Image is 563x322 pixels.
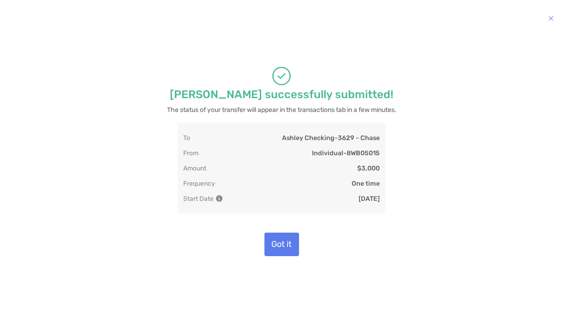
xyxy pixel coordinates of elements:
[183,134,190,142] p: To
[170,89,393,100] p: [PERSON_NAME] successfully submitted!
[352,180,380,187] p: One time
[264,233,299,256] button: Got it
[312,149,380,157] p: Individual - 8WB05015
[183,195,222,203] p: Start Date
[183,164,206,172] p: Amount
[183,180,215,187] p: Frequency
[183,149,198,157] p: From
[167,104,396,116] p: The status of your transfer will appear in the transactions tab in a few minutes.
[282,134,380,142] p: Ashley Checking - 3629 - Chase
[357,164,380,172] p: $3,000
[359,195,380,203] p: [DATE]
